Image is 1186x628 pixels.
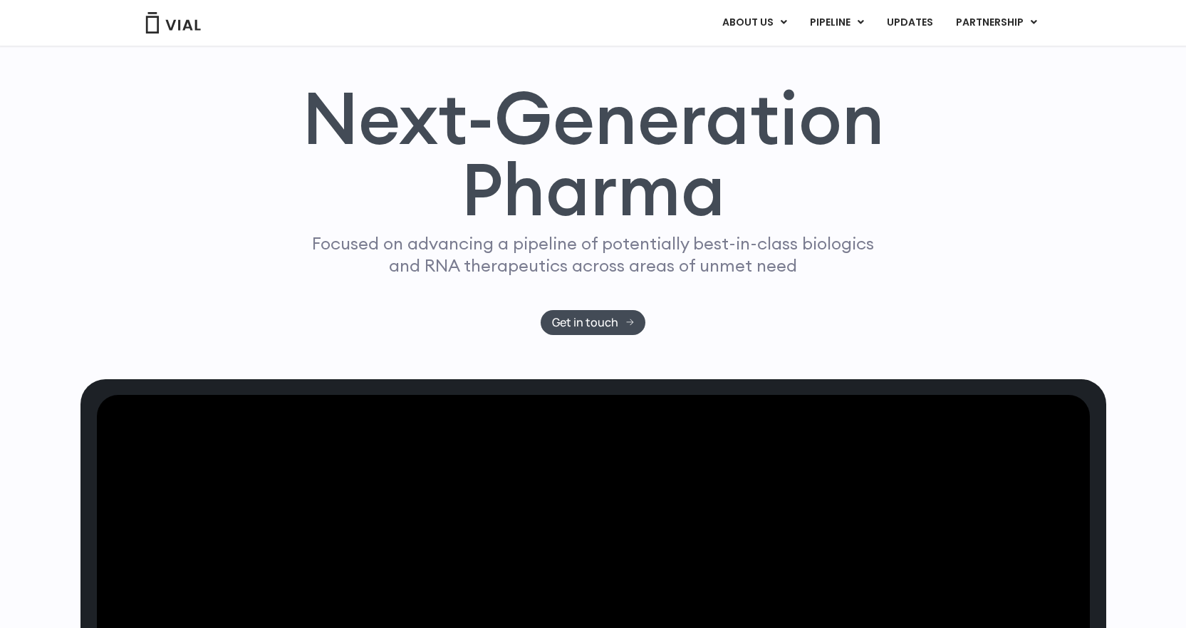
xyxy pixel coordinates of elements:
a: PARTNERSHIPMenu Toggle [945,11,1049,35]
span: Get in touch [552,317,618,328]
img: Vial Logo [145,12,202,34]
p: Focused on advancing a pipeline of potentially best-in-class biologics and RNA therapeutics acros... [306,232,880,277]
h1: Next-Generation Pharma [285,82,902,226]
a: Get in touch [541,310,645,335]
a: UPDATES [875,11,944,35]
a: ABOUT USMenu Toggle [711,11,798,35]
a: PIPELINEMenu Toggle [799,11,875,35]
